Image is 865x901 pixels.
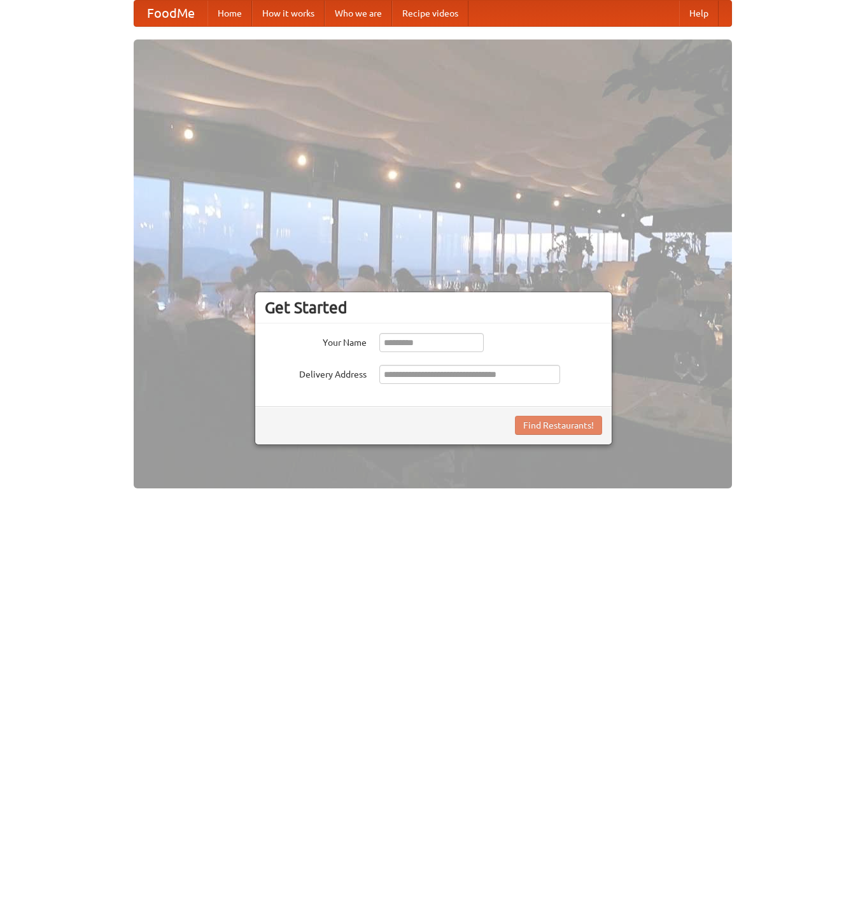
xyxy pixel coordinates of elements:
[325,1,392,26] a: Who we are
[134,1,207,26] a: FoodMe
[207,1,252,26] a: Home
[392,1,468,26] a: Recipe videos
[252,1,325,26] a: How it works
[679,1,719,26] a: Help
[265,333,367,349] label: Your Name
[265,298,602,317] h3: Get Started
[265,365,367,381] label: Delivery Address
[515,416,602,435] button: Find Restaurants!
